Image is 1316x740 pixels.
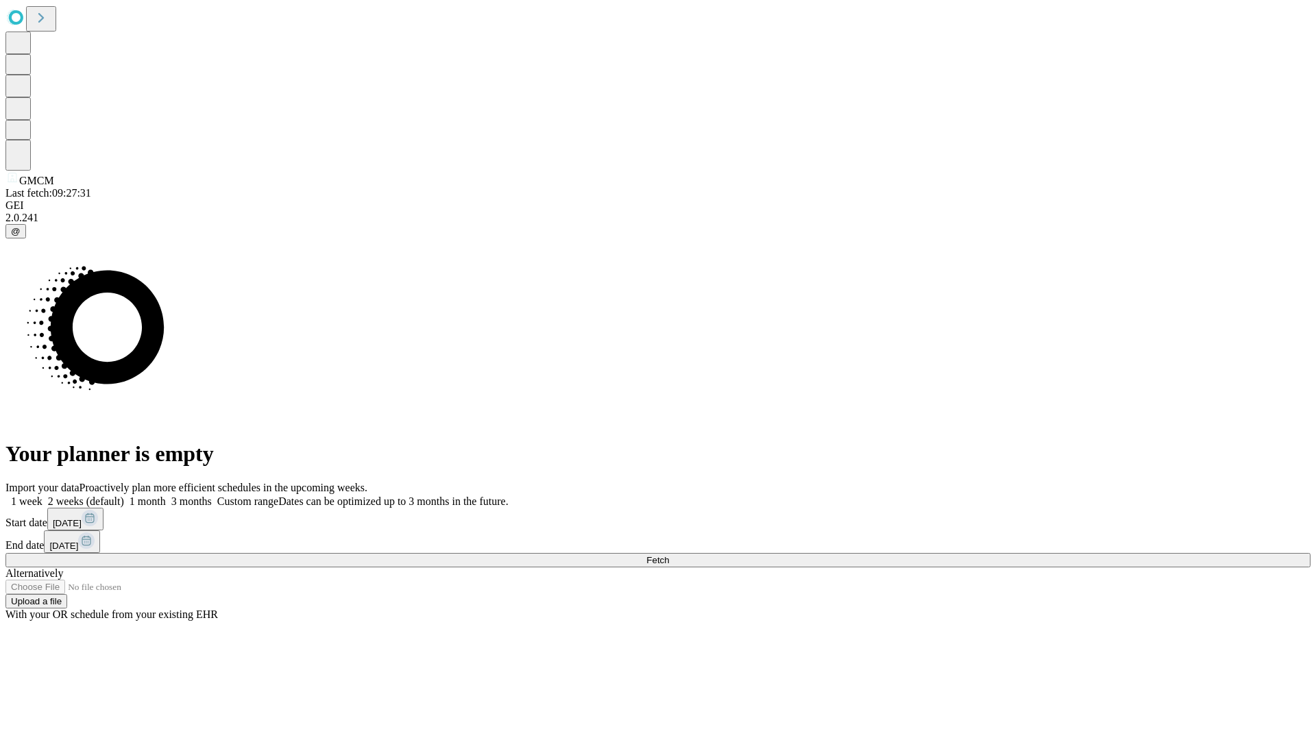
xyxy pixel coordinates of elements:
[130,495,166,507] span: 1 month
[5,482,80,493] span: Import your data
[646,555,669,565] span: Fetch
[5,199,1311,212] div: GEI
[5,224,26,238] button: @
[5,212,1311,224] div: 2.0.241
[171,495,212,507] span: 3 months
[5,553,1311,567] button: Fetch
[5,567,63,579] span: Alternatively
[5,530,1311,553] div: End date
[5,187,91,199] span: Last fetch: 09:27:31
[5,594,67,608] button: Upload a file
[5,608,218,620] span: With your OR schedule from your existing EHR
[217,495,278,507] span: Custom range
[80,482,367,493] span: Proactively plan more efficient schedules in the upcoming weeks.
[44,530,100,553] button: [DATE]
[11,226,21,236] span: @
[48,495,124,507] span: 2 weeks (default)
[19,175,54,186] span: GMCM
[278,495,508,507] span: Dates can be optimized up to 3 months in the future.
[5,508,1311,530] div: Start date
[47,508,103,530] button: [DATE]
[11,495,42,507] span: 1 week
[49,541,78,551] span: [DATE]
[5,441,1311,467] h1: Your planner is empty
[53,518,82,528] span: [DATE]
